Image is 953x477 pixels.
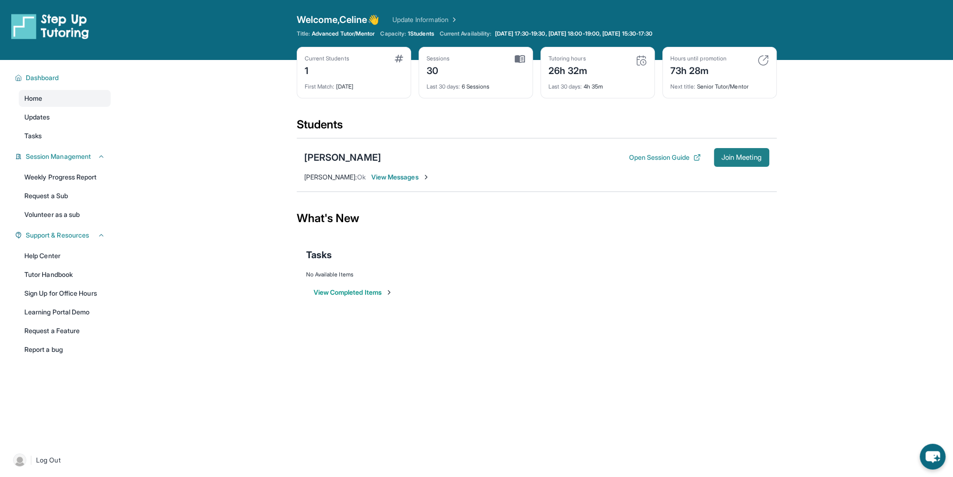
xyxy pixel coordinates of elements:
[427,62,450,77] div: 30
[306,248,332,261] span: Tasks
[548,55,588,62] div: Tutoring hours
[721,155,762,160] span: Join Meeting
[427,83,460,90] span: Last 30 days :
[670,55,727,62] div: Hours until promotion
[19,341,111,358] a: Report a bug
[548,83,582,90] span: Last 30 days :
[24,131,42,141] span: Tasks
[19,169,111,186] a: Weekly Progress Report
[30,455,32,466] span: |
[408,30,434,37] span: 1 Students
[427,77,525,90] div: 6 Sessions
[495,30,653,37] span: [DATE] 17:30-19:30, [DATE] 18:00-19:00, [DATE] 15:30-17:30
[758,55,769,66] img: card
[297,198,777,239] div: What's New
[19,127,111,144] a: Tasks
[19,90,111,107] a: Home
[392,15,458,24] a: Update Information
[19,247,111,264] a: Help Center
[380,30,406,37] span: Capacity:
[297,117,777,138] div: Students
[305,77,403,90] div: [DATE]
[19,187,111,204] a: Request a Sub
[305,62,349,77] div: 1
[297,30,310,37] span: Title:
[670,62,727,77] div: 73h 28m
[714,148,769,167] button: Join Meeting
[26,73,59,82] span: Dashboard
[515,55,525,63] img: card
[548,62,588,77] div: 26h 32m
[440,30,491,37] span: Current Availability:
[306,271,767,278] div: No Available Items
[26,152,91,161] span: Session Management
[19,206,111,223] a: Volunteer as a sub
[24,94,42,103] span: Home
[422,173,430,181] img: Chevron-Right
[629,153,700,162] button: Open Session Guide
[305,83,335,90] span: First Match :
[371,172,430,182] span: View Messages
[9,450,111,470] a: |Log Out
[427,55,450,62] div: Sessions
[670,77,769,90] div: Senior Tutor/Mentor
[19,285,111,302] a: Sign Up for Office Hours
[19,322,111,339] a: Request a Feature
[449,15,458,24] img: Chevron Right
[24,112,50,122] span: Updates
[19,109,111,126] a: Updates
[305,55,349,62] div: Current Students
[312,30,375,37] span: Advanced Tutor/Mentor
[304,173,357,181] span: [PERSON_NAME] :
[357,173,366,181] span: Ok
[636,55,647,66] img: card
[297,13,379,26] span: Welcome, Celine 👋
[304,151,381,164] div: [PERSON_NAME]
[920,444,945,470] button: chat-button
[22,152,105,161] button: Session Management
[36,455,60,465] span: Log Out
[670,83,696,90] span: Next title :
[22,231,105,240] button: Support & Resources
[493,30,654,37] a: [DATE] 17:30-19:30, [DATE] 18:00-19:00, [DATE] 15:30-17:30
[26,231,89,240] span: Support & Resources
[314,288,393,297] button: View Completed Items
[22,73,105,82] button: Dashboard
[13,454,26,467] img: user-img
[19,266,111,283] a: Tutor Handbook
[11,13,89,39] img: logo
[395,55,403,62] img: card
[548,77,647,90] div: 4h 35m
[19,304,111,320] a: Learning Portal Demo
